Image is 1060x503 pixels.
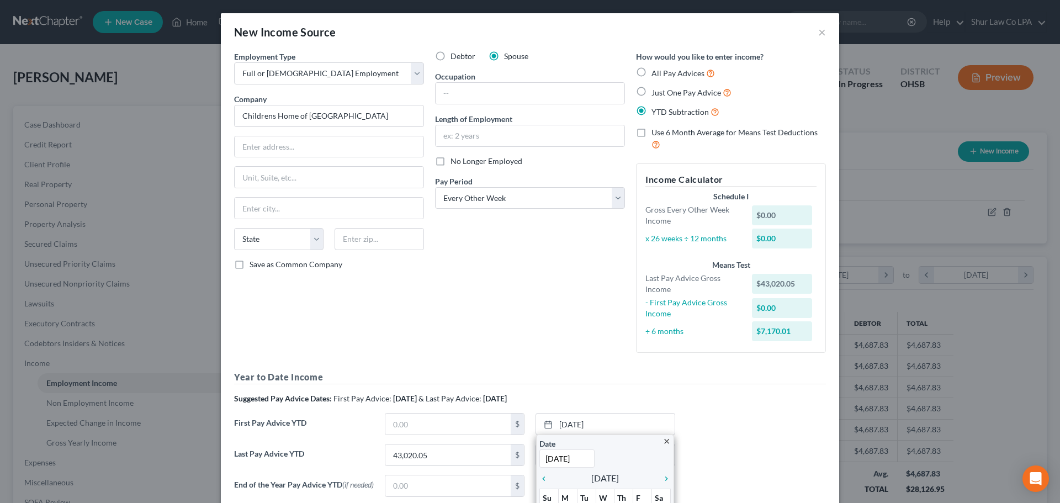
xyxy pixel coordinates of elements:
[333,394,391,403] span: First Pay Advice:
[235,198,423,219] input: Enter city...
[483,394,507,403] strong: [DATE]
[335,228,424,250] input: Enter zip...
[651,88,721,97] span: Just One Pay Advice
[645,260,817,271] div: Means Test
[385,475,511,496] input: 0.00
[511,444,524,465] div: $
[539,449,595,468] input: 1/1/2013
[234,24,336,40] div: New Income Source
[435,71,475,82] label: Occupation
[234,394,332,403] strong: Suggested Pay Advice Dates:
[645,173,817,187] h5: Income Calculator
[752,274,813,294] div: $43,020.05
[385,444,511,465] input: 0.00
[640,233,746,244] div: x 26 weeks ÷ 12 months
[385,414,511,435] input: 0.00
[640,204,746,226] div: Gross Every Other Week Income
[752,229,813,248] div: $0.00
[435,177,473,186] span: Pay Period
[435,113,512,125] label: Length of Employment
[539,438,555,449] label: Date
[752,298,813,318] div: $0.00
[436,83,624,104] input: --
[640,273,746,295] div: Last Pay Advice Gross Income
[234,105,424,127] input: Search company by name...
[511,414,524,435] div: $
[342,480,374,489] span: (if needed)
[640,326,746,337] div: ÷ 6 months
[234,94,267,104] span: Company
[818,25,826,39] button: ×
[640,297,746,319] div: - First Pay Advice Gross Income
[418,394,481,403] span: & Last Pay Advice:
[229,413,379,444] label: First Pay Advice YTD
[539,474,554,483] i: chevron_left
[662,437,671,446] i: close
[451,51,475,61] span: Debtor
[234,370,826,384] h5: Year to Date Income
[539,472,554,485] a: chevron_left
[752,321,813,341] div: $7,170.01
[651,128,818,137] span: Use 6 Month Average for Means Test Deductions
[651,68,704,78] span: All Pay Advices
[656,472,671,485] a: chevron_right
[504,51,528,61] span: Spouse
[662,435,671,447] a: close
[451,156,522,166] span: No Longer Employed
[229,444,379,475] label: Last Pay Advice YTD
[511,475,524,496] div: $
[536,414,675,435] a: [DATE]
[656,474,671,483] i: chevron_right
[636,51,764,62] label: How would you like to enter income?
[393,394,417,403] strong: [DATE]
[591,472,619,485] span: [DATE]
[1022,465,1049,492] div: Open Intercom Messenger
[436,125,624,146] input: ex: 2 years
[235,167,423,188] input: Unit, Suite, etc...
[235,136,423,157] input: Enter address...
[250,260,342,269] span: Save as Common Company
[752,205,813,225] div: $0.00
[234,52,295,61] span: Employment Type
[651,107,709,117] span: YTD Subtraction
[645,191,817,202] div: Schedule I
